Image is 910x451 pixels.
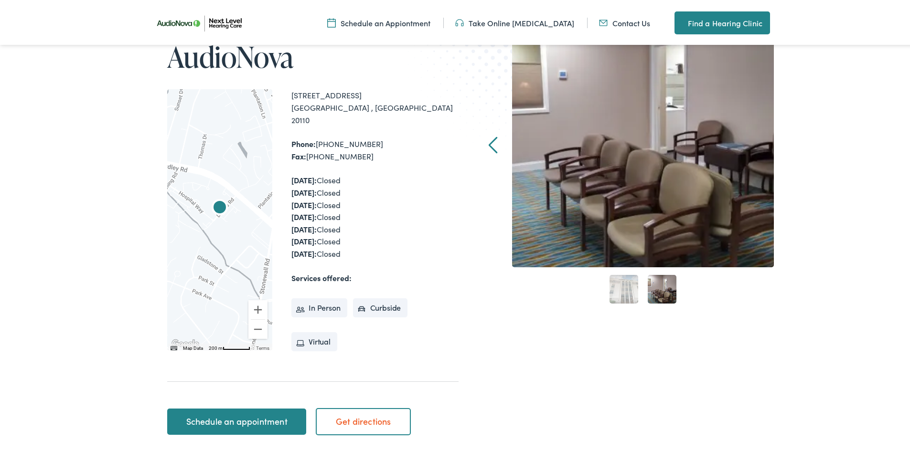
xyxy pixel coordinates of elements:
img: Google [170,336,201,348]
a: Get directions [316,406,411,433]
img: An icon symbolizing headphones, colored in teal, suggests audio-related services or features. [455,16,464,26]
li: Curbside [353,296,408,315]
button: Map Scale: 200 m per 54 pixels [206,342,253,348]
a: Open this area in Google Maps (opens a new window) [170,336,201,348]
span: 200 m [209,344,223,349]
img: Calendar icon representing the ability to schedule a hearing test or hearing aid appointment at N... [327,16,336,26]
li: In Person [291,296,347,315]
button: Zoom out [248,318,268,337]
strong: Fax: [291,149,306,159]
a: Find a Hearing Clinic [674,10,770,32]
img: An icon representing mail communication is presented in a unique teal color. [599,16,608,26]
li: Virtual [291,330,337,349]
a: Contact Us [599,16,650,26]
h1: AudioNova [167,39,459,71]
a: Terms (opens in new tab) [256,344,269,349]
a: Schedule an Appiontment [327,16,430,26]
div: [STREET_ADDRESS] [GEOGRAPHIC_DATA] , [GEOGRAPHIC_DATA] 20110 [291,87,459,124]
div: Closed Closed Closed Closed Closed Closed Closed [291,172,459,258]
strong: Phone: [291,136,316,147]
div: AudioNova [208,195,231,218]
button: Zoom in [248,298,268,317]
a: Take Online [MEDICAL_DATA] [455,16,574,26]
strong: [DATE]: [291,185,317,196]
strong: [DATE]: [291,234,317,244]
a: 2 [648,273,676,302]
strong: [DATE]: [291,210,317,220]
strong: [DATE]: [291,173,317,183]
button: Map Data [183,343,203,350]
a: 1 [610,273,638,302]
div: [PHONE_NUMBER] [PHONE_NUMBER] [291,136,459,160]
strong: [DATE]: [291,246,317,257]
strong: [DATE]: [291,198,317,208]
a: Prev [489,135,498,152]
strong: [DATE]: [291,222,317,232]
strong: Services offered: [291,271,352,281]
img: A map pin icon in teal indicates location-related features or services. [674,15,683,27]
a: Schedule an appointment [167,407,306,433]
button: Keyboard shortcuts [171,343,177,350]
